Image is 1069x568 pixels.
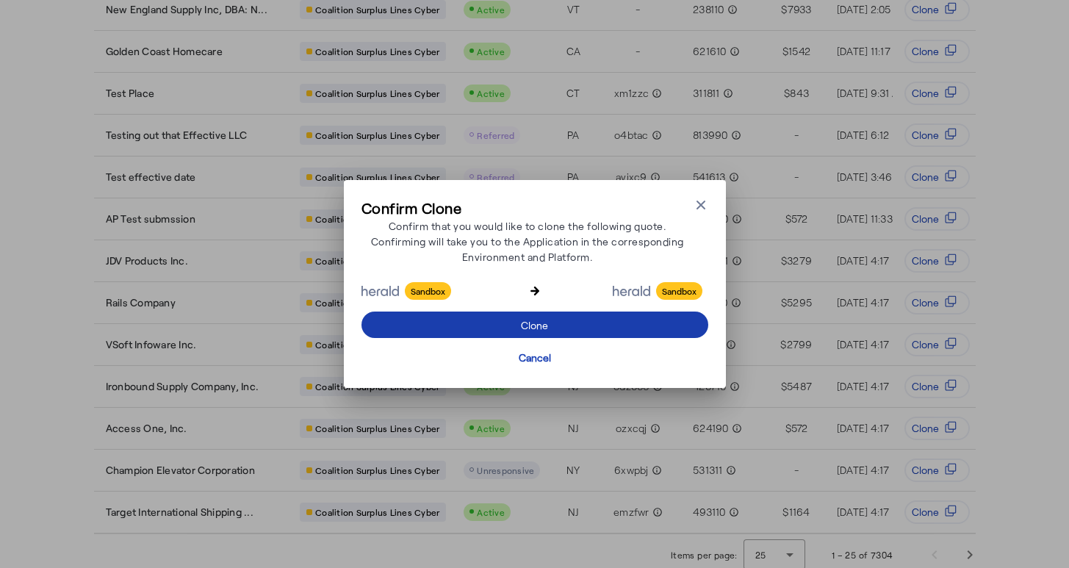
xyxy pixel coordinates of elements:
div: Clone [521,317,548,333]
p: Confirm that you would like to clone the following quote. Confirming will take you to the Applica... [361,218,694,265]
h3: Confirm Clone [361,198,694,218]
span: Sandbox [405,282,451,300]
span: Sandbox [656,282,702,300]
div: Cancel [519,350,551,365]
button: Clone [361,312,708,338]
button: Cancel [361,344,708,370]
